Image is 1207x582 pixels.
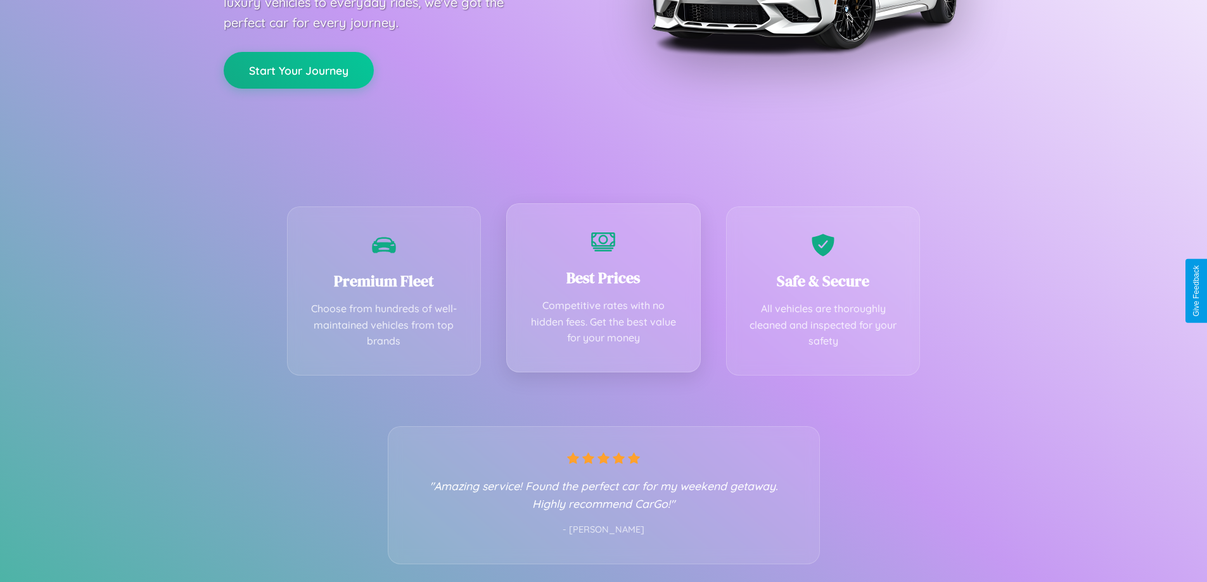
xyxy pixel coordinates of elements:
h3: Premium Fleet [307,270,462,291]
button: Start Your Journey [224,52,374,89]
p: Choose from hundreds of well-maintained vehicles from top brands [307,301,462,350]
h3: Best Prices [526,267,681,288]
div: Give Feedback [1192,265,1201,317]
p: All vehicles are thoroughly cleaned and inspected for your safety [746,301,901,350]
p: - [PERSON_NAME] [414,522,794,538]
p: Competitive rates with no hidden fees. Get the best value for your money [526,298,681,346]
p: "Amazing service! Found the perfect car for my weekend getaway. Highly recommend CarGo!" [414,477,794,512]
h3: Safe & Secure [746,270,901,291]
